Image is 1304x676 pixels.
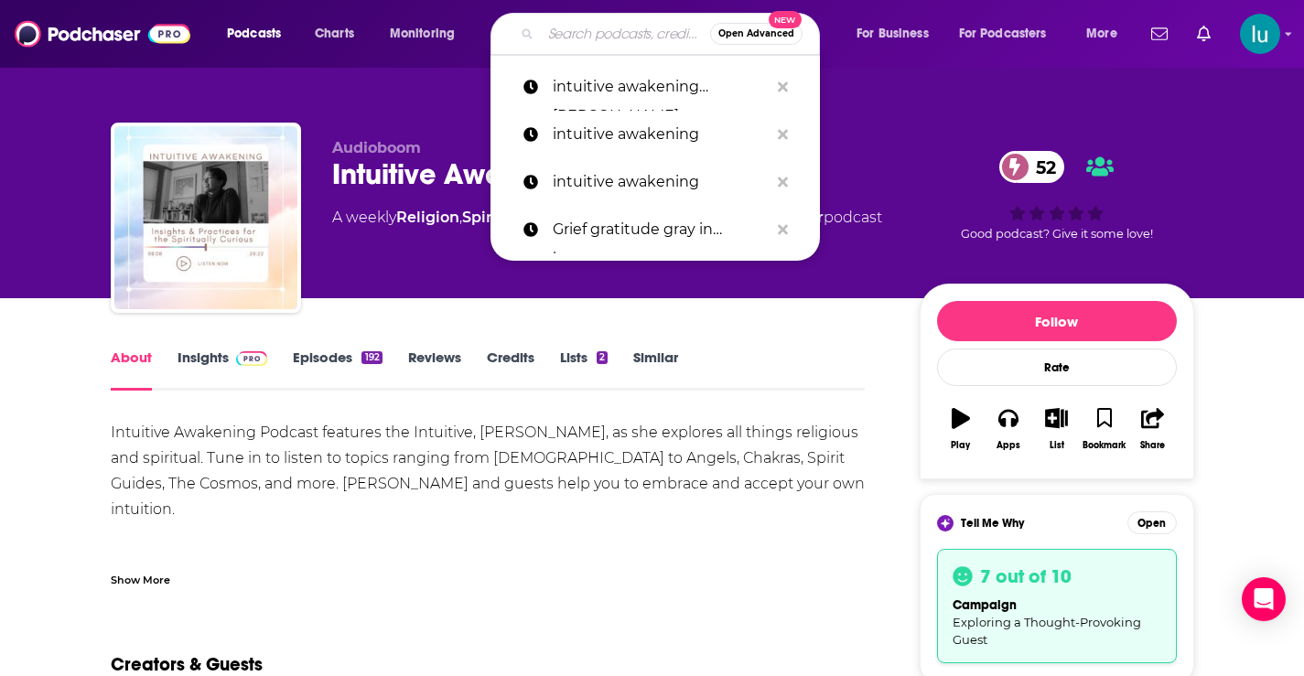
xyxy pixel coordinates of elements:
[940,518,951,529] img: tell me why sparkle
[332,139,421,156] span: Audioboom
[408,349,461,391] a: Reviews
[937,396,985,462] button: Play
[490,63,820,111] a: intuitive awakening [PERSON_NAME]
[178,349,268,391] a: InsightsPodchaser Pro
[1242,577,1286,621] div: Open Intercom Messenger
[487,349,534,391] a: Credits
[951,440,970,451] div: Play
[597,351,608,364] div: 2
[1083,440,1126,451] div: Bookmark
[462,209,546,226] a: Spirituality
[396,209,459,226] a: Religion
[390,21,455,47] span: Monitoring
[710,23,803,45] button: Open AdvancedNew
[553,206,769,253] p: Grief gratitude gray in between
[1050,440,1064,451] div: List
[560,349,608,391] a: Lists2
[1240,14,1280,54] button: Show profile menu
[980,564,1072,588] h3: 7 out of 10
[332,207,882,229] div: A weekly podcast
[1081,396,1128,462] button: Bookmark
[111,653,263,676] h2: Creators & Guests
[1144,18,1175,49] a: Show notifications dropdown
[937,301,1177,341] button: Follow
[490,206,820,253] a: Grief gratitude gray in between
[315,21,354,47] span: Charts
[769,11,802,28] span: New
[236,351,268,366] img: Podchaser Pro
[553,111,769,158] p: intuitive awakening
[541,19,710,48] input: Search podcasts, credits, & more...
[1140,440,1165,451] div: Share
[985,396,1032,462] button: Apps
[1240,14,1280,54] img: User Profile
[999,151,1065,183] a: 52
[490,111,820,158] a: intuitive awakening
[111,349,152,391] a: About
[553,63,769,111] p: intuitive awakening deanna
[490,158,820,206] a: intuitive awakening
[459,209,462,226] span: ,
[15,16,190,51] img: Podchaser - Follow, Share and Rate Podcasts
[293,349,382,391] a: Episodes192
[1086,21,1117,47] span: More
[937,349,1177,386] div: Rate
[920,139,1194,252] div: 52Good podcast? Give it some love!
[633,349,678,391] a: Similar
[1190,18,1218,49] a: Show notifications dropdown
[959,21,1047,47] span: For Podcasters
[947,19,1073,48] button: open menu
[214,19,305,48] button: open menu
[1128,396,1176,462] button: Share
[1032,396,1080,462] button: List
[114,126,297,309] img: Intuitive Awakening
[303,19,365,48] a: Charts
[361,351,382,364] div: 192
[844,19,952,48] button: open menu
[1127,511,1177,534] button: Open
[508,13,837,55] div: Search podcasts, credits, & more...
[997,440,1020,451] div: Apps
[377,19,479,48] button: open menu
[953,615,1141,647] span: Exploring a Thought-Provoking Guest
[718,29,794,38] span: Open Advanced
[857,21,929,47] span: For Business
[961,516,1024,531] span: Tell Me Why
[1073,19,1140,48] button: open menu
[227,21,281,47] span: Podcasts
[1018,151,1065,183] span: 52
[961,227,1153,241] span: Good podcast? Give it some love!
[953,597,1017,613] span: campaign
[553,158,769,206] p: intuitive awakening
[1240,14,1280,54] span: Logged in as lusodano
